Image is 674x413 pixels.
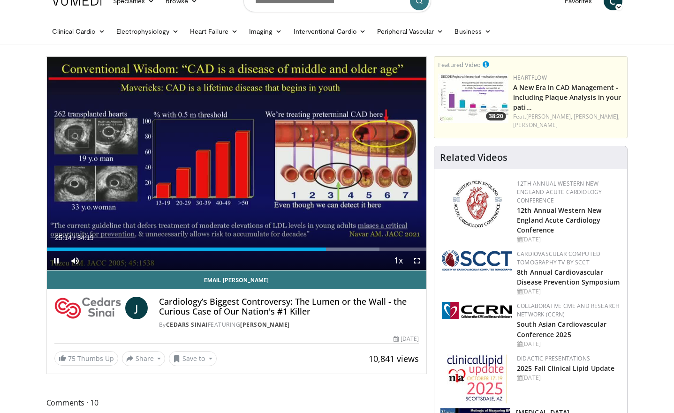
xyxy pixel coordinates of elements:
h4: Related Videos [440,152,507,163]
span: 38:20 [486,112,506,120]
div: [DATE] [517,340,620,348]
a: Imaging [243,22,288,41]
a: Email [PERSON_NAME] [47,270,427,289]
a: [PERSON_NAME] [240,321,290,329]
div: [DATE] [517,235,620,244]
img: 0954f259-7907-4053-a817-32a96463ecc8.png.150x105_q85_autocrop_double_scale_upscale_version-0.2.png [451,180,503,229]
h4: Cardiology’s Biggest Controversy: The Lumen or the Wall - the Curious Case of Our Nation's #1 Killer [159,297,419,317]
a: 2025 Fall Clinical Lipid Update [517,364,614,373]
img: Cedars Sinai [54,297,121,319]
button: Save to [169,351,217,366]
video-js: Video Player [47,57,427,270]
span: 34:19 [77,234,93,241]
a: 38:20 [438,74,508,123]
a: South Asian Cardiovascular Conference 2025 [517,320,606,338]
a: [PERSON_NAME], [526,113,572,120]
a: [PERSON_NAME] [513,121,558,129]
div: Didactic Presentations [517,354,620,363]
button: Fullscreen [408,251,426,270]
img: 51a70120-4f25-49cc-93a4-67582377e75f.png.150x105_q85_autocrop_double_scale_upscale_version-0.2.png [442,250,512,270]
button: Pause [47,251,66,270]
a: Business [449,22,497,41]
div: Feat. [513,113,623,129]
a: [PERSON_NAME], [574,113,620,120]
div: [DATE] [394,335,419,343]
a: Clinical Cardio [46,22,111,41]
div: Progress Bar [47,248,427,251]
span: 10,841 views [369,353,419,364]
small: Featured Video [438,60,481,69]
a: Peripheral Vascular [371,22,449,41]
span: / [74,234,76,241]
span: 25:14 [55,234,72,241]
a: 75 Thumbs Up [54,351,118,366]
a: 12th Annual Western New England Acute Cardiology Conference [517,180,602,204]
div: [DATE] [517,287,620,296]
a: 8th Annual Cardiovascular Disease Prevention Symposium [517,268,620,286]
a: Electrophysiology [111,22,184,41]
span: Comments 10 [46,397,427,409]
img: 738d0e2d-290f-4d89-8861-908fb8b721dc.150x105_q85_crop-smart_upscale.jpg [438,74,508,123]
button: Playback Rate [389,251,408,270]
a: Collaborative CME and Research Network (CCRN) [517,302,620,318]
a: Interventional Cardio [288,22,372,41]
a: Cardiovascular Computed Tomography TV by SCCT [517,250,600,266]
a: 12th Annual Western New England Acute Cardiology Conference [517,206,601,234]
a: Heartflow [513,74,547,82]
a: Heart Failure [184,22,243,41]
a: Cedars Sinai [166,321,208,329]
div: [DATE] [517,374,620,382]
button: Mute [66,251,84,270]
a: J [125,297,148,319]
a: A New Era in CAD Management - including Plaque Analysis in your pati… [513,83,621,112]
button: Share [122,351,166,366]
img: d65bce67-f81a-47c5-b47d-7b8806b59ca8.jpg.150x105_q85_autocrop_double_scale_upscale_version-0.2.jpg [447,354,507,404]
img: a04ee3ba-8487-4636-b0fb-5e8d268f3737.png.150x105_q85_autocrop_double_scale_upscale_version-0.2.png [442,302,512,319]
div: By FEATURING [159,321,419,329]
span: 75 [68,354,76,363]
